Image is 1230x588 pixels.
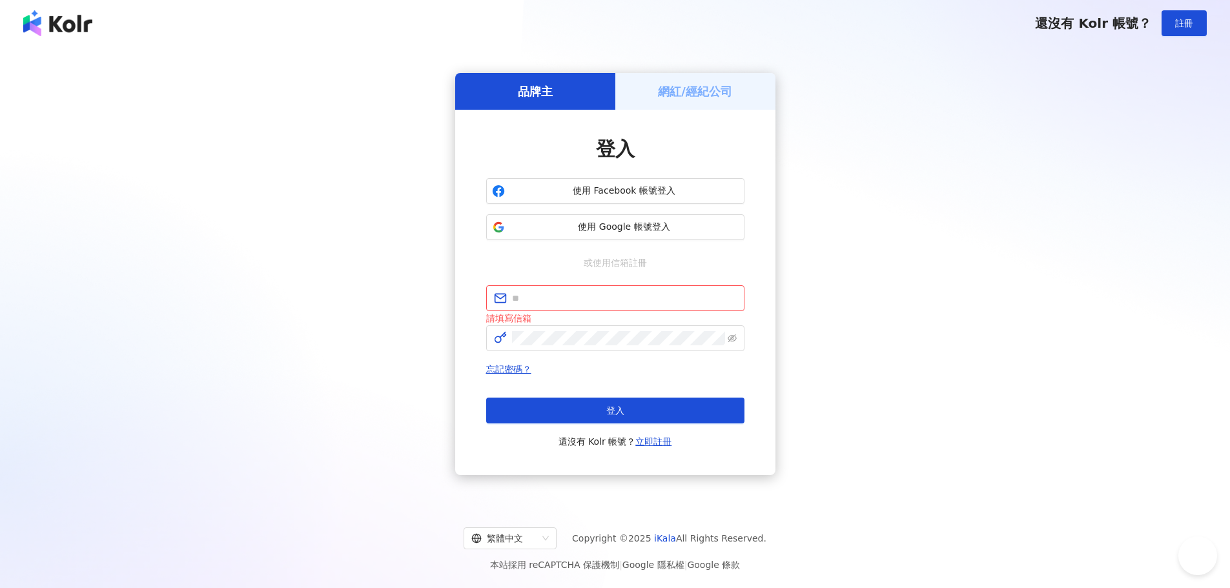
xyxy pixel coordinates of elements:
[575,256,656,270] span: 或使用信箱註冊
[510,185,739,198] span: 使用 Facebook 帳號登入
[606,405,624,416] span: 登入
[486,178,744,204] button: 使用 Facebook 帳號登入
[510,221,739,234] span: 使用 Google 帳號登入
[684,560,688,570] span: |
[635,436,671,447] a: 立即註冊
[654,533,676,543] a: iKala
[23,10,92,36] img: logo
[559,434,672,449] span: 還沒有 Kolr 帳號？
[1035,15,1151,31] span: 還沒有 Kolr 帳號？
[619,560,622,570] span: |
[486,214,744,240] button: 使用 Google 帳號登入
[687,560,740,570] a: Google 條款
[728,334,737,343] span: eye-invisible
[486,398,744,423] button: 登入
[1175,18,1193,28] span: 註冊
[658,83,732,99] h5: 網紅/經紀公司
[572,531,766,546] span: Copyright © 2025 All Rights Reserved.
[1162,10,1207,36] button: 註冊
[486,311,744,325] div: 請填寫信箱
[622,560,684,570] a: Google 隱私權
[596,137,635,160] span: 登入
[486,364,531,374] a: 忘記密碼？
[518,83,553,99] h5: 品牌主
[490,557,740,573] span: 本站採用 reCAPTCHA 保護機制
[471,528,537,549] div: 繁體中文
[1178,536,1217,575] iframe: Help Scout Beacon - Open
